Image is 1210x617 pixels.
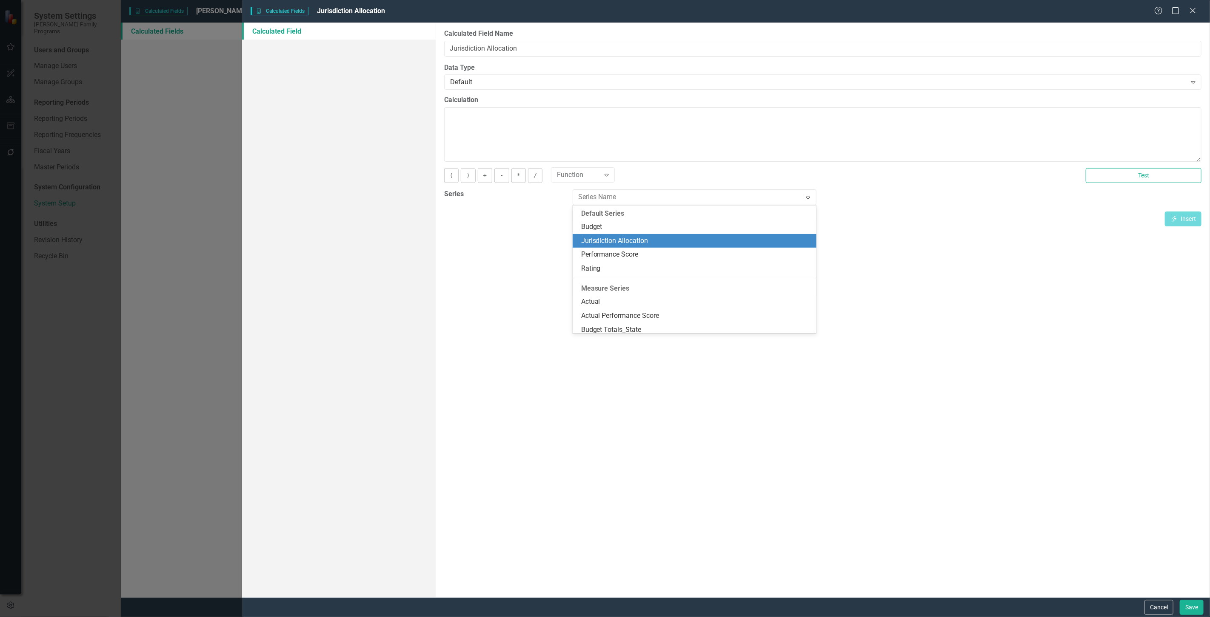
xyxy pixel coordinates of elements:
[581,325,811,335] div: Budget Totals_State
[444,63,1201,73] label: Data Type
[557,170,600,180] div: Function
[1165,211,1201,226] button: Insert
[581,264,811,274] div: Rating
[1144,600,1173,615] button: Cancel
[581,250,811,260] div: Performance Score
[581,311,811,321] div: Actual Performance Score
[581,222,811,232] div: Budget
[317,7,385,15] span: Jurisdiction Allocation
[1180,600,1204,615] button: Save
[251,7,308,15] span: Calculated Fields
[444,95,1201,105] label: Calculation
[573,283,816,295] div: Measure Series
[478,168,492,183] button: +
[444,41,1201,57] input: Calculated Field Name
[444,189,566,199] label: Series
[581,236,811,246] div: Jurisdiction Allocation
[444,29,1201,39] label: Calculated Field Name
[573,208,816,220] div: Default Series
[450,77,1187,87] div: Default
[461,168,475,183] button: )
[444,168,459,183] button: (
[242,23,436,40] a: Calculated Field
[494,168,509,183] button: -
[528,168,542,183] button: /
[1086,168,1201,183] button: Test
[581,297,811,307] div: Actual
